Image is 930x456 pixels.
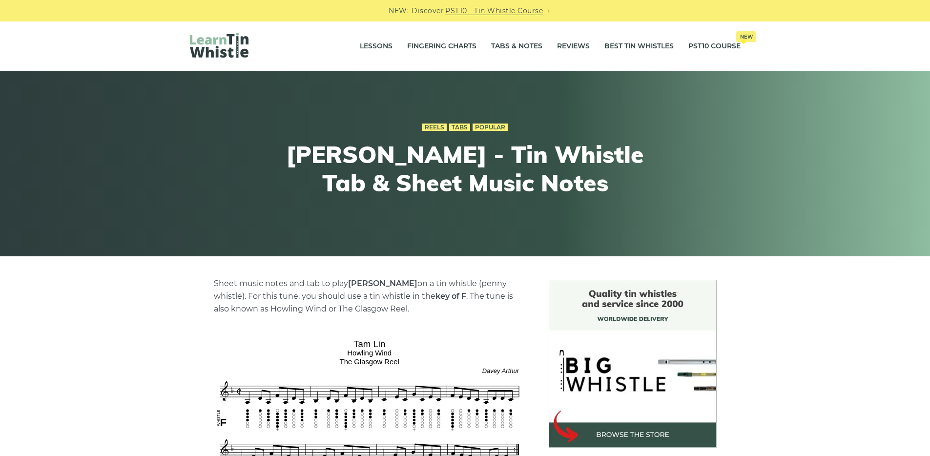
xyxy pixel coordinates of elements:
strong: [PERSON_NAME] [348,279,417,288]
a: Best Tin Whistles [604,34,674,59]
a: Lessons [360,34,393,59]
a: PST10 CourseNew [688,34,741,59]
a: Fingering Charts [407,34,476,59]
p: Sheet music notes and tab to play on a tin whistle (penny whistle). For this tune, you should use... [214,277,525,315]
span: New [736,31,756,42]
a: Tabs & Notes [491,34,542,59]
h1: [PERSON_NAME] - Tin Whistle Tab & Sheet Music Notes [286,141,645,197]
a: Reels [422,124,447,131]
a: Tabs [449,124,470,131]
img: LearnTinWhistle.com [190,33,248,58]
a: Popular [473,124,508,131]
img: BigWhistle Tin Whistle Store [549,280,717,448]
a: Reviews [557,34,590,59]
strong: key of F [435,291,466,301]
